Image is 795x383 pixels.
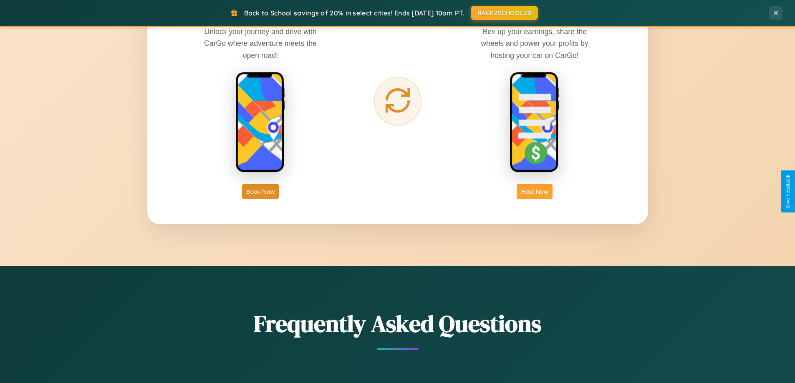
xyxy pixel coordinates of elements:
p: Unlock your journey and drive with CarGo where adventure meets the open road! [198,26,323,61]
img: rent phone [235,72,285,173]
span: Back to School savings of 20% in select cities! Ends [DATE] 10am PT. [244,9,464,17]
img: host phone [510,72,560,173]
h2: Frequently Asked Questions [147,308,648,340]
div: Give Feedback [785,175,791,208]
p: Rev up your earnings, share the wheels and power your profits by hosting your car on CarGo! [472,26,597,61]
button: Host Now [517,184,552,199]
button: BACK2SCHOOL20 [471,6,538,20]
button: Book Now [242,184,279,199]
